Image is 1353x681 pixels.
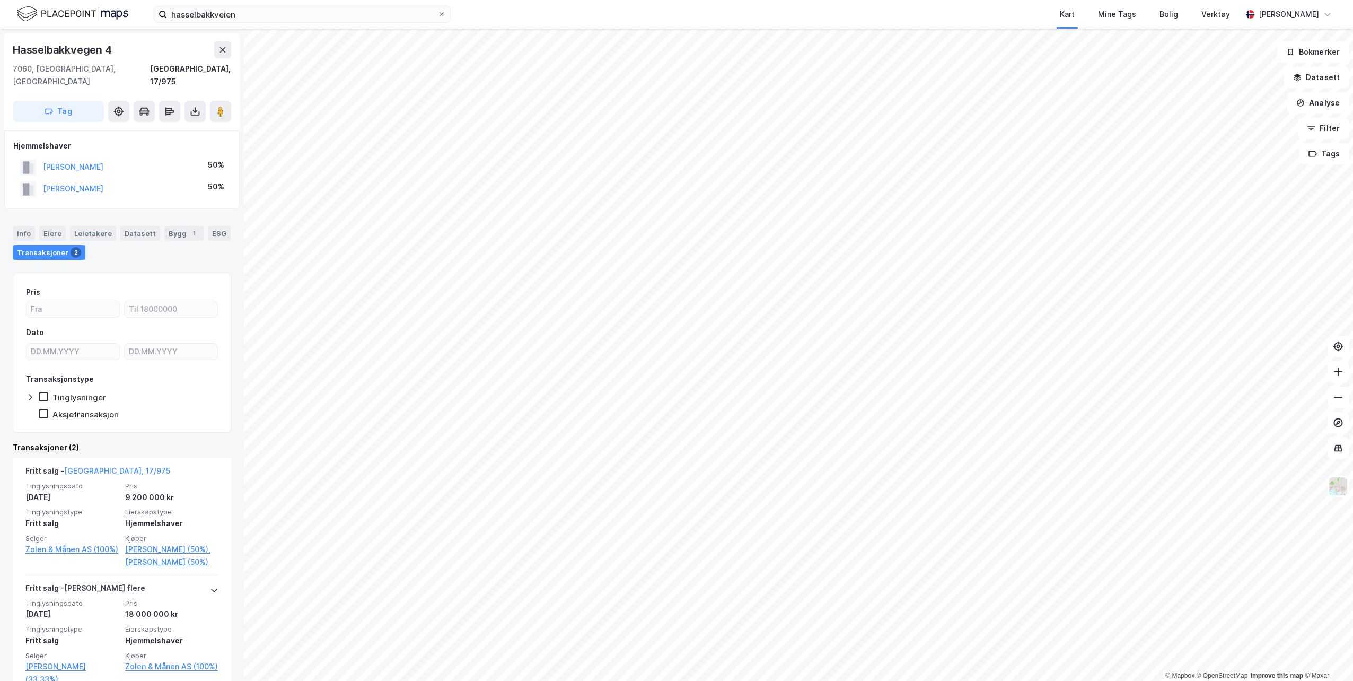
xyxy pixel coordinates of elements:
div: [PERSON_NAME] [1259,8,1319,21]
span: Pris [125,482,218,491]
a: Zolen & Månen AS (100%) [25,543,119,556]
img: Z [1328,476,1348,496]
span: Kjøper [125,534,218,543]
div: Transaksjonstype [26,373,94,386]
div: Info [13,226,35,241]
button: Datasett [1284,67,1349,88]
input: Søk på adresse, matrikkel, gårdeiere, leietakere eller personer [167,6,437,22]
a: Mapbox [1165,672,1194,679]
button: Tags [1299,143,1349,164]
span: Tinglysningsdato [25,599,119,608]
div: 1 [189,228,199,239]
div: Aksjetransaksjon [52,409,119,420]
div: 50% [208,180,224,193]
div: Fritt salg - [PERSON_NAME] flere [25,582,145,599]
div: Tinglysninger [52,392,106,403]
div: Datasett [120,226,160,241]
a: Zolen & Månen AS (100%) [125,660,218,673]
img: logo.f888ab2527a4732fd821a326f86c7f29.svg [17,5,128,23]
span: Kjøper [125,651,218,660]
input: Fra [27,301,119,317]
div: Verktøy [1201,8,1230,21]
input: DD.MM.YYYY [27,344,119,360]
div: Bygg [164,226,204,241]
div: Pris [26,286,40,299]
span: Tinglysningstype [25,508,119,517]
div: [DATE] [25,491,119,504]
span: Tinglysningsdato [25,482,119,491]
div: Bolig [1159,8,1178,21]
button: Analyse [1287,92,1349,113]
div: Transaksjoner [13,245,85,260]
a: [PERSON_NAME] (50%), [125,543,218,556]
div: ESG [208,226,231,241]
div: 50% [208,159,224,171]
div: Transaksjoner (2) [13,441,231,454]
div: Hjemmelshaver [13,139,231,152]
span: Pris [125,599,218,608]
div: 18 000 000 kr [125,608,218,621]
div: [DATE] [25,608,119,621]
a: Improve this map [1251,672,1303,679]
span: Eierskapstype [125,625,218,634]
div: Hjemmelshaver [125,634,218,647]
div: Eiere [39,226,66,241]
span: Selger [25,534,119,543]
span: Selger [25,651,119,660]
button: Bokmerker [1277,41,1349,63]
div: Hjemmelshaver [125,517,218,530]
a: [PERSON_NAME] (50%) [125,556,218,569]
a: OpenStreetMap [1197,672,1248,679]
div: Fritt salg [25,517,119,530]
div: 7060, [GEOGRAPHIC_DATA], [GEOGRAPHIC_DATA] [13,63,150,88]
span: Tinglysningstype [25,625,119,634]
button: Tag [13,101,104,122]
div: 2 [71,247,81,258]
a: [GEOGRAPHIC_DATA], 17/975 [64,466,170,475]
div: Mine Tags [1098,8,1136,21]
iframe: Chat Widget [1300,630,1353,681]
div: 9 200 000 kr [125,491,218,504]
div: Hasselbakkvegen 4 [13,41,114,58]
span: Eierskapstype [125,508,218,517]
div: [GEOGRAPHIC_DATA], 17/975 [150,63,231,88]
input: DD.MM.YYYY [125,344,217,360]
div: Leietakere [70,226,116,241]
button: Filter [1298,118,1349,139]
input: Til 18000000 [125,301,217,317]
div: Kart [1060,8,1075,21]
div: Fritt salg [25,634,119,647]
div: Fritt salg - [25,465,170,482]
div: Dato [26,326,44,339]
